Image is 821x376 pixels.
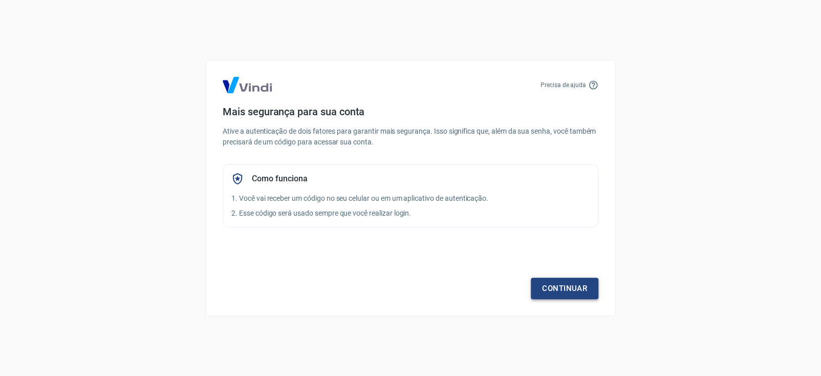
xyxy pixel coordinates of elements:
[231,208,590,219] p: 2. Esse código será usado sempre que você realizar login.
[223,106,598,118] h4: Mais segurança para sua conta
[223,126,598,148] p: Ative a autenticação de dois fatores para garantir mais segurança. Isso significa que, além da su...
[231,193,590,204] p: 1. Você vai receber um código no seu celular ou em um aplicativo de autenticação.
[541,80,586,90] p: Precisa de ajuda
[252,174,307,184] h5: Como funciona
[531,278,598,299] a: Continuar
[223,77,272,93] img: Logo Vind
